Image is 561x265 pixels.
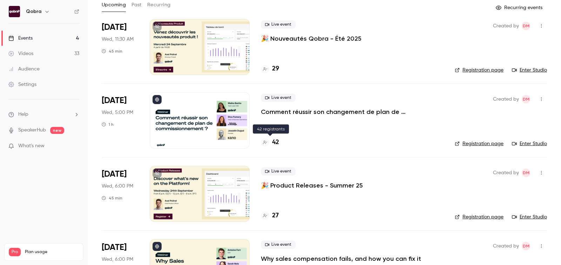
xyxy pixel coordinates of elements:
a: Enter Studio [512,67,547,74]
span: Created by [493,242,519,250]
div: Sep 24 Wed, 11:30 AM (Europe/Paris) [102,19,138,75]
img: Qobra [9,6,20,17]
span: [DATE] [102,242,127,253]
span: Dylan Manceau [522,22,530,30]
a: Registration page [455,140,503,147]
span: [DATE] [102,95,127,106]
span: DM [523,22,529,30]
span: Live event [261,20,296,29]
div: Sep 24 Wed, 5:00 PM (Europe/Paris) [102,92,138,148]
span: Dylan Manceau [522,169,530,177]
span: Plan usage [25,249,79,255]
span: Dylan Manceau [522,95,530,103]
a: 🎉 Nouveautés Qobra - Été 2025 [261,34,361,43]
span: Wed, 6:00 PM [102,183,133,190]
a: Registration page [455,213,503,220]
span: Live event [261,167,296,176]
span: What's new [18,142,45,150]
span: Created by [493,95,519,103]
span: Help [18,111,28,118]
span: Live event [261,240,296,249]
div: Sep 24 Wed, 6:00 PM (Europe/Paris) [102,166,138,222]
span: new [50,127,64,134]
div: 45 min [102,48,122,54]
div: Events [8,35,33,42]
div: Settings [8,81,36,88]
span: Wed, 11:30 AM [102,36,134,43]
h4: 42 [272,138,279,147]
button: Recurring events [493,2,547,13]
span: DM [523,169,529,177]
a: Comment réussir son changement de plan de commissionnement ? [261,108,444,116]
a: Enter Studio [512,213,547,220]
a: Why sales compensation fails, and how you can fix it [261,254,421,263]
div: Audience [8,66,40,73]
span: Wed, 6:00 PM [102,256,133,263]
h4: 27 [272,211,279,220]
a: Registration page [455,67,503,74]
div: Videos [8,50,33,57]
li: help-dropdown-opener [8,111,79,118]
a: 27 [261,211,279,220]
span: Wed, 5:00 PM [102,109,133,116]
div: 1 h [102,122,114,127]
a: SpeakerHub [18,127,46,134]
span: Dylan Manceau [522,242,530,250]
div: 45 min [102,195,122,201]
a: Enter Studio [512,140,547,147]
h6: Qobra [26,8,41,15]
h4: 29 [272,64,279,74]
span: Live event [261,94,296,102]
span: Created by [493,22,519,30]
a: 29 [261,64,279,74]
span: DM [523,242,529,250]
span: DM [523,95,529,103]
span: [DATE] [102,169,127,180]
a: 🎉 Product Releases - Summer 25 [261,181,363,190]
span: [DATE] [102,22,127,33]
span: Pro [9,248,21,256]
span: Created by [493,169,519,177]
a: 42 [261,138,279,147]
